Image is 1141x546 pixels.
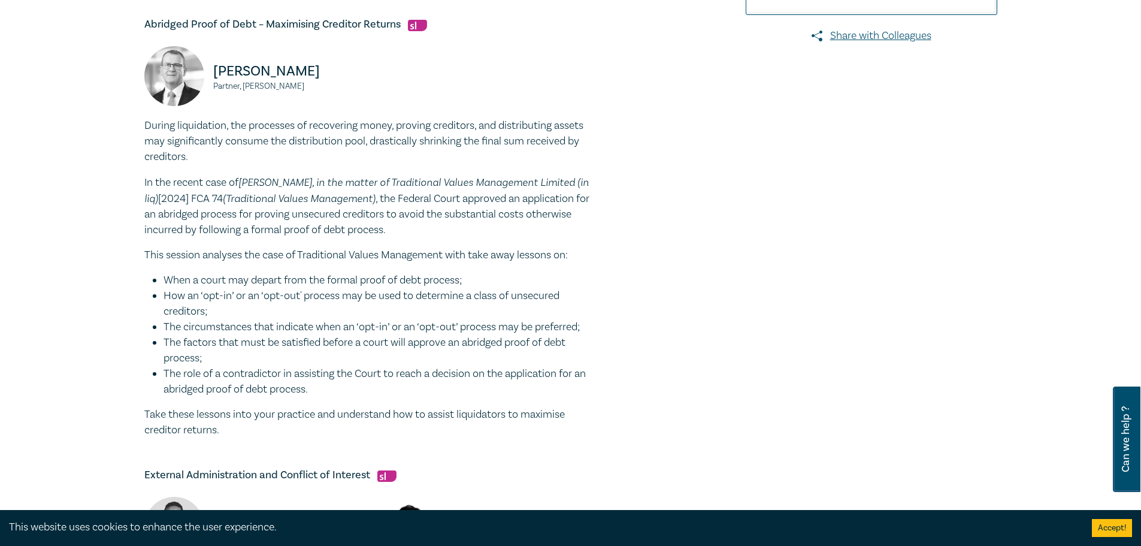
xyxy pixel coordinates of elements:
[377,470,397,482] img: Substantive Law
[164,273,600,288] li: When a court may depart from the formal proof of debt process;
[213,508,365,527] p: [PERSON_NAME]
[1092,519,1132,537] button: Accept cookies
[144,407,600,438] p: Take these lessons into your practice and understand how to assist liquidators to maximise credit...
[164,319,600,335] li: The circumstances that indicate when an ‘opt-in’ or an ‘opt-out’ process may be preferred;
[223,192,376,204] em: (Traditional Values Management)
[1120,394,1131,485] span: Can we help ?
[213,62,365,81] p: [PERSON_NAME]
[9,520,1074,535] div: This website uses cookies to enhance the user experience.
[144,118,600,165] p: During liquidation, the processes of recovering money, proving creditors, and distributing assets...
[144,248,600,263] p: This session analyses the case of Traditional Values Management with take away lessons on:
[746,28,997,44] a: Share with Colleagues
[213,82,365,91] small: Partner, [PERSON_NAME]
[448,508,600,527] p: [PERSON_NAME]
[144,17,600,32] h5: Abridged Proof of Debt – Maximising Creditor Returns
[164,288,600,319] li: How an ‘opt-in’ or an ‘opt-out' process may be used to determine a class of unsecured creditors;
[164,335,600,366] li: The factors that must be satisfied before a court will approve an abridged proof of debt process;
[408,20,427,31] img: Substantive Law
[144,174,600,238] p: In the recent case of [2024] FCA 74 , the Federal Court approved an application for an abridged p...
[144,468,600,482] h5: External Administration and Conflict of Interest
[144,46,204,106] img: Michael Lhuede
[164,366,600,397] li: The role of a contradictor in assisting the Court to reach a decision on the application for an a...
[144,176,589,204] em: [PERSON_NAME], in the matter of Traditional Values Management Limited (in liq)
